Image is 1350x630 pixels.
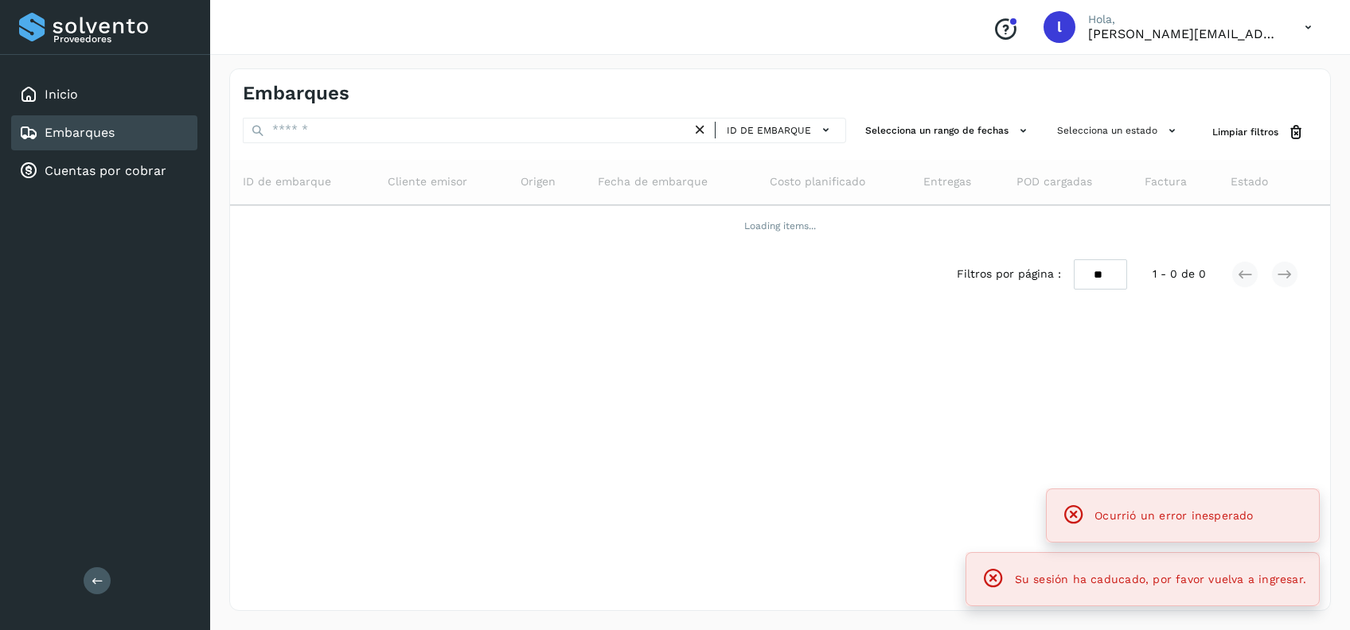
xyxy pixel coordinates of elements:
[388,173,467,190] span: Cliente emisor
[11,154,197,189] div: Cuentas por cobrar
[1016,173,1092,190] span: POD cargadas
[1088,26,1279,41] p: lorena.rojo@serviciosatc.com.mx
[1094,509,1253,522] span: Ocurrió un error inesperado
[45,125,115,140] a: Embarques
[722,119,839,142] button: ID de embarque
[1231,173,1268,190] span: Estado
[230,205,1330,247] td: Loading items...
[598,173,708,190] span: Fecha de embarque
[957,266,1061,282] span: Filtros por página :
[1212,125,1278,139] span: Limpiar filtros
[45,87,78,102] a: Inicio
[1088,13,1279,26] p: Hola,
[727,123,811,138] span: ID de embarque
[243,173,331,190] span: ID de embarque
[243,82,349,105] h4: Embarques
[923,173,971,190] span: Entregas
[1200,118,1317,147] button: Limpiar filtros
[1051,118,1187,144] button: Selecciona un estado
[1145,173,1187,190] span: Factura
[859,118,1038,144] button: Selecciona un rango de fechas
[11,115,197,150] div: Embarques
[45,163,166,178] a: Cuentas por cobrar
[11,77,197,112] div: Inicio
[1015,573,1306,585] span: Su sesión ha caducado, por favor vuelva a ingresar.
[1153,266,1206,282] span: 1 - 0 de 0
[53,33,191,45] p: Proveedores
[770,173,865,190] span: Costo planificado
[521,173,556,190] span: Origen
